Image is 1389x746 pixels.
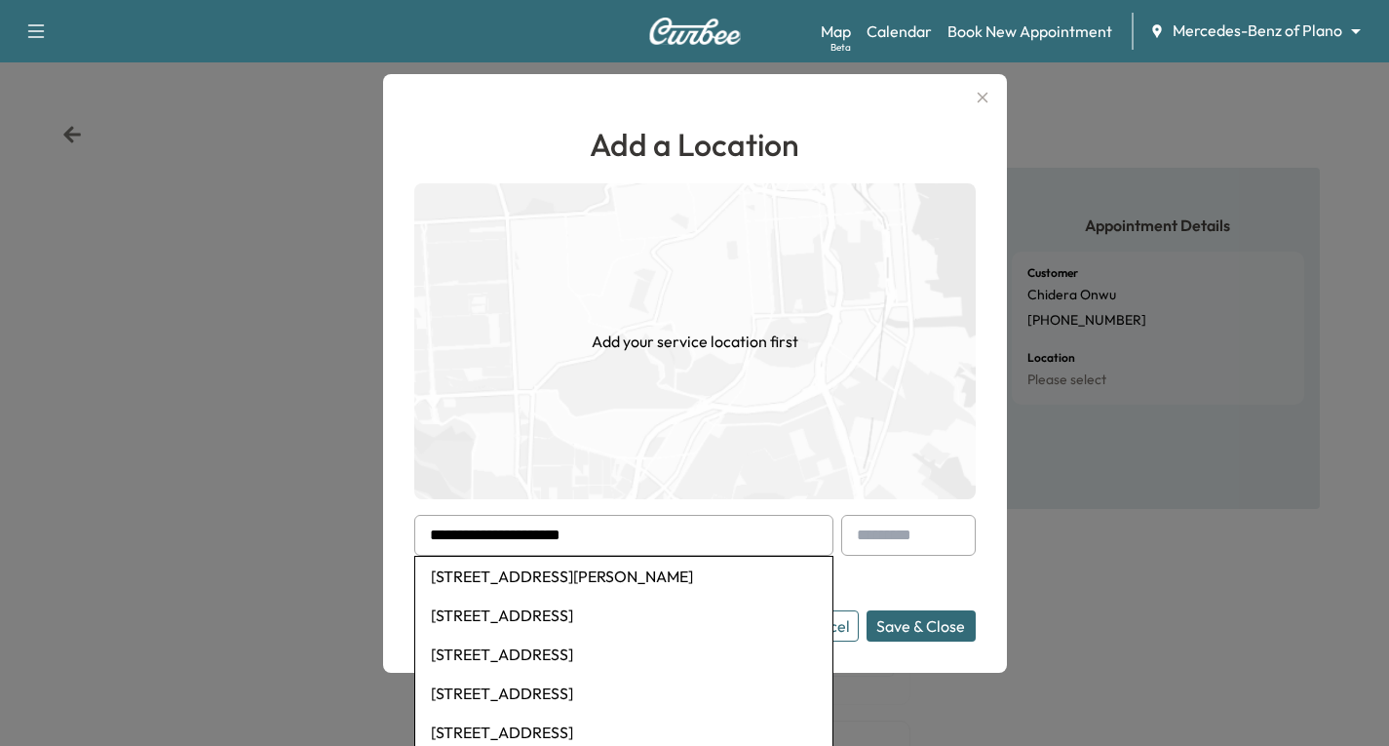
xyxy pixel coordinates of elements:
img: Curbee Logo [648,18,742,45]
li: [STREET_ADDRESS] [415,635,832,674]
li: [STREET_ADDRESS][PERSON_NAME] [415,557,832,596]
li: [STREET_ADDRESS] [415,674,832,713]
span: Mercedes-Benz of Plano [1173,20,1342,42]
h1: Add your service location first [592,330,798,353]
div: Beta [830,40,851,55]
button: Save & Close [867,610,976,642]
a: MapBeta [821,20,851,43]
li: [STREET_ADDRESS] [415,596,832,635]
a: Book New Appointment [947,20,1112,43]
h1: Add a Location [414,121,976,168]
a: Calendar [867,20,932,43]
img: empty-map-CL6vilOE.png [414,183,976,499]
